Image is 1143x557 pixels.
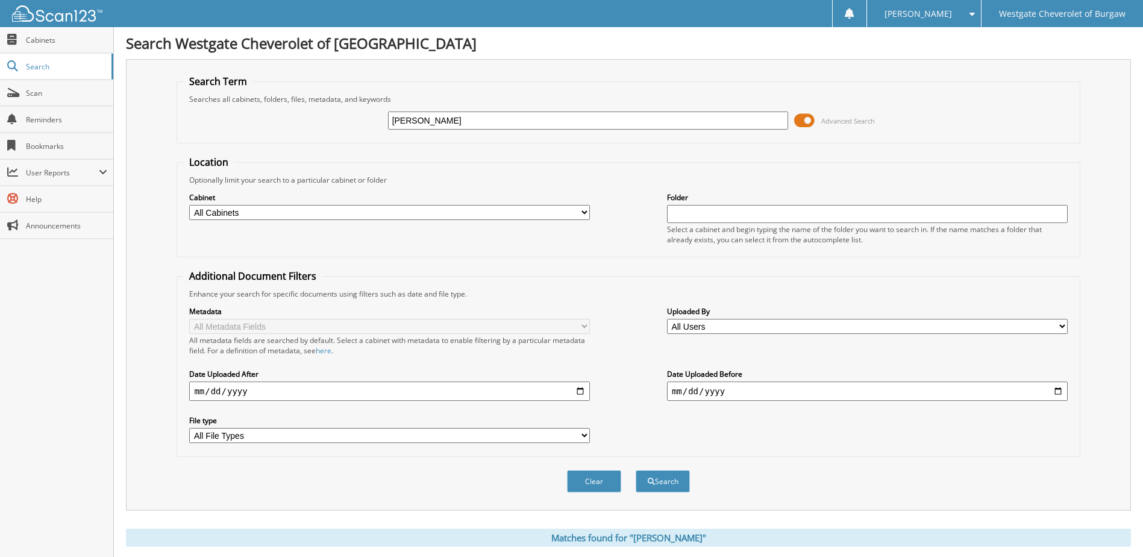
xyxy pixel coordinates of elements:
[183,156,234,169] legend: Location
[667,382,1068,401] input: end
[26,168,99,178] span: User Reports
[26,194,107,204] span: Help
[667,306,1068,316] label: Uploaded By
[189,306,590,316] label: Metadata
[26,221,107,231] span: Announcements
[26,141,107,151] span: Bookmarks
[26,35,107,45] span: Cabinets
[183,75,253,88] legend: Search Term
[26,88,107,98] span: Scan
[667,224,1068,245] div: Select a cabinet and begin typing the name of the folder you want to search in. If the name match...
[667,369,1068,379] label: Date Uploaded Before
[999,10,1126,17] span: Westgate Cheverolet of Burgaw
[667,192,1068,203] label: Folder
[189,335,590,356] div: All metadata fields are searched by default. Select a cabinet with metadata to enable filtering b...
[183,289,1073,299] div: Enhance your search for specific documents using filters such as date and file type.
[189,192,590,203] label: Cabinet
[885,10,952,17] span: [PERSON_NAME]
[183,269,322,283] legend: Additional Document Filters
[189,415,590,426] label: File type
[26,61,105,72] span: Search
[183,94,1073,104] div: Searches all cabinets, folders, files, metadata, and keywords
[126,529,1131,547] div: Matches found for "[PERSON_NAME]"
[567,470,621,492] button: Clear
[183,175,1073,185] div: Optionally limit your search to a particular cabinet or folder
[189,369,590,379] label: Date Uploaded After
[636,470,690,492] button: Search
[12,5,102,22] img: scan123-logo-white.svg
[26,115,107,125] span: Reminders
[821,116,875,125] span: Advanced Search
[316,345,331,356] a: here
[126,33,1131,53] h1: Search Westgate Cheverolet of [GEOGRAPHIC_DATA]
[189,382,590,401] input: start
